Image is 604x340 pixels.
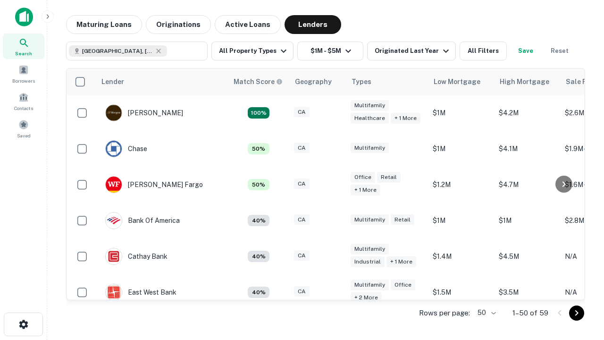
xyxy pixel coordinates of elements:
div: Geography [295,76,332,87]
div: 50 [474,306,497,320]
div: CA [294,178,310,189]
th: High Mortgage [494,68,560,95]
div: Types [352,76,371,87]
p: Rows per page: [419,307,470,319]
div: Office [351,172,375,183]
span: [GEOGRAPHIC_DATA], [GEOGRAPHIC_DATA], [GEOGRAPHIC_DATA] [82,47,153,55]
img: picture [106,105,122,121]
img: picture [106,141,122,157]
span: Contacts [14,104,33,112]
button: All Filters [460,42,507,60]
div: + 1 more [386,256,416,267]
div: Multifamily [351,100,389,111]
span: Borrowers [12,77,35,85]
div: CA [294,143,310,153]
div: Capitalize uses an advanced AI algorithm to match your search with the best lender. The match sco... [234,76,283,87]
button: Originations [146,15,211,34]
button: Save your search to get updates of matches that match your search criteria. [511,42,541,60]
button: Reset [545,42,575,60]
td: $1M [494,203,560,238]
td: $1.4M [428,238,494,274]
div: Office [391,280,415,290]
span: Search [15,50,32,57]
th: Lender [96,68,228,95]
img: picture [106,248,122,264]
div: Matching Properties: 4, hasApolloMatch: undefined [248,251,269,262]
div: CA [294,107,310,118]
td: $1M [428,203,494,238]
th: Types [346,68,428,95]
a: Search [3,34,44,59]
td: $1.5M [428,274,494,310]
div: Matching Properties: 4, hasApolloMatch: undefined [248,215,269,226]
div: Low Mortgage [434,76,480,87]
button: All Property Types [211,42,294,60]
td: $1.2M [428,167,494,203]
div: Healthcare [351,113,389,124]
span: Saved [17,132,31,139]
img: capitalize-icon.png [15,8,33,26]
div: Cathay Bank [105,248,168,265]
th: Low Mortgage [428,68,494,95]
div: Matching Properties: 4, hasApolloMatch: undefined [248,287,269,298]
div: + 2 more [351,292,382,303]
div: Multifamily [351,214,389,225]
iframe: Chat Widget [557,264,604,310]
div: Multifamily [351,143,389,153]
td: $4.5M [494,238,560,274]
img: picture [106,212,122,229]
button: Originated Last Year [367,42,456,60]
td: $1M [428,131,494,167]
div: Multifamily [351,244,389,255]
div: [PERSON_NAME] Fargo [105,176,203,193]
a: Saved [3,116,44,141]
th: Geography [289,68,346,95]
td: $4.2M [494,95,560,131]
h6: Match Score [234,76,281,87]
div: Retail [391,214,414,225]
div: + 1 more [351,185,380,195]
button: Go to next page [569,306,584,321]
img: picture [106,177,122,193]
button: $1M - $5M [297,42,363,60]
img: picture [106,284,122,300]
td: $4.7M [494,167,560,203]
button: Lenders [285,15,341,34]
p: 1–50 of 59 [512,307,548,319]
button: Active Loans [215,15,281,34]
th: Capitalize uses an advanced AI algorithm to match your search with the best lender. The match sco... [228,68,289,95]
div: Matching Properties: 5, hasApolloMatch: undefined [248,143,269,154]
a: Contacts [3,88,44,114]
div: Matching Properties: 5, hasApolloMatch: undefined [248,179,269,190]
div: Bank Of America [105,212,180,229]
div: East West Bank [105,284,176,301]
div: Chase [105,140,147,157]
div: Originated Last Year [375,45,452,57]
div: Retail [377,172,401,183]
td: $1M [428,95,494,131]
td: $3.5M [494,274,560,310]
button: Maturing Loans [66,15,142,34]
div: Matching Properties: 18, hasApolloMatch: undefined [248,107,269,119]
div: [PERSON_NAME] [105,104,183,121]
div: CA [294,286,310,297]
div: Industrial [351,256,385,267]
div: High Mortgage [500,76,549,87]
div: Multifamily [351,280,389,290]
td: $4.1M [494,131,560,167]
div: CA [294,250,310,261]
div: Lender [101,76,124,87]
a: Borrowers [3,61,44,86]
div: + 1 more [391,113,420,124]
div: CA [294,214,310,225]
